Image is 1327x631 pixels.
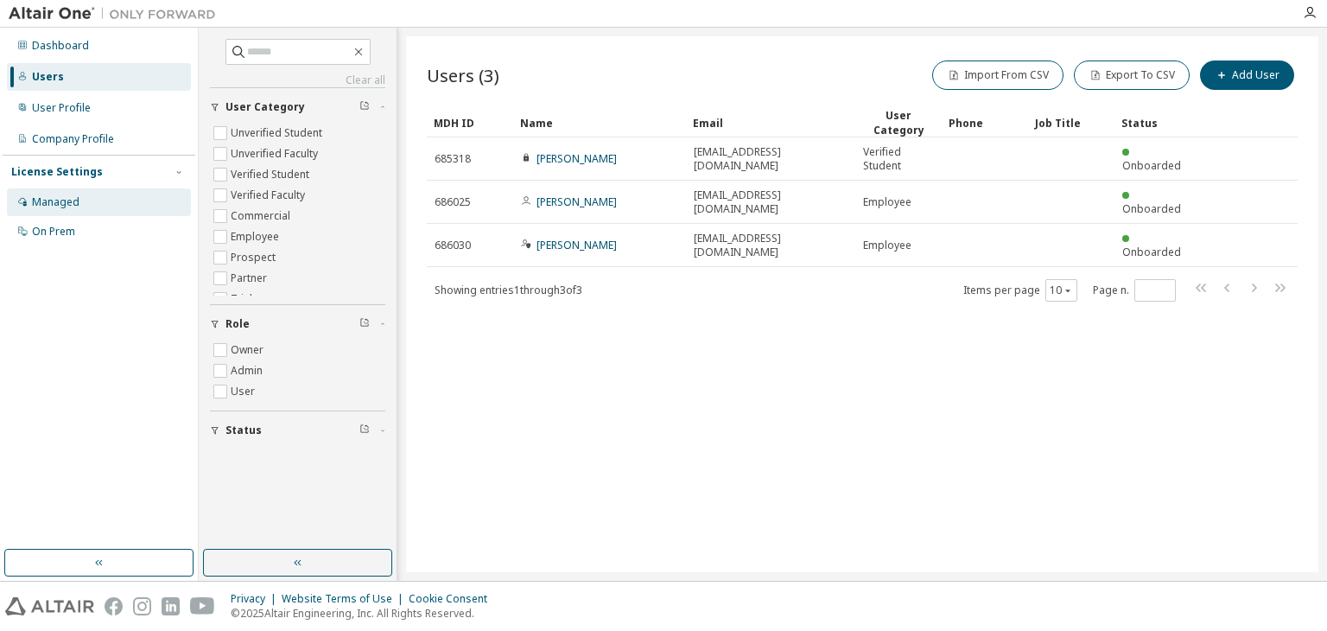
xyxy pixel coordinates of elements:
span: Users (3) [427,63,499,87]
span: Onboarded [1122,201,1181,216]
div: Phone [949,109,1021,137]
span: Role [225,317,250,331]
a: [PERSON_NAME] [537,194,617,209]
span: Showing entries 1 through 3 of 3 [435,283,582,297]
span: Items per page [963,279,1077,302]
div: Name [520,109,679,137]
span: 685318 [435,152,471,166]
span: Clear filter [359,317,370,331]
span: Employee [863,195,911,209]
button: User Category [210,88,385,126]
span: Onboarded [1122,245,1181,259]
div: On Prem [32,225,75,239]
div: Dashboard [32,39,89,53]
div: Cookie Consent [409,592,498,606]
img: facebook.svg [105,597,123,615]
span: Status [225,424,262,437]
div: MDH ID [434,109,506,137]
button: 10 [1050,284,1073,297]
div: Company Profile [32,132,114,146]
label: Commercial [231,206,294,226]
div: License Settings [11,165,103,179]
label: Owner [231,340,267,360]
a: Clear all [210,73,385,87]
span: Onboarded [1122,158,1181,173]
span: User Category [225,100,305,114]
span: Employee [863,239,911,252]
div: Privacy [231,592,282,606]
img: youtube.svg [190,597,215,615]
span: Clear filter [359,100,370,114]
label: Unverified Faculty [231,143,321,164]
div: Managed [32,195,79,209]
label: Employee [231,226,283,247]
a: [PERSON_NAME] [537,238,617,252]
p: © 2025 Altair Engineering, Inc. All Rights Reserved. [231,606,498,621]
img: Altair One [9,5,225,22]
button: Import From CSV [932,61,1064,90]
span: Verified Student [863,145,934,173]
div: Users [32,70,64,84]
button: Add User [1200,61,1294,90]
div: Website Terms of Use [282,592,409,606]
div: User Category [862,108,935,137]
div: User Profile [32,101,91,115]
label: Admin [231,360,266,381]
button: Role [210,305,385,343]
label: Prospect [231,247,279,268]
span: Clear filter [359,424,370,437]
button: Status [210,411,385,449]
label: User [231,381,258,402]
span: 686025 [435,195,471,209]
label: Unverified Student [231,123,326,143]
span: 686030 [435,239,471,252]
div: Status [1121,109,1194,137]
label: Partner [231,268,270,289]
label: Verified Faculty [231,185,308,206]
div: Job Title [1035,109,1108,137]
span: [EMAIL_ADDRESS][DOMAIN_NAME] [694,232,848,259]
a: [PERSON_NAME] [537,151,617,166]
span: [EMAIL_ADDRESS][DOMAIN_NAME] [694,188,848,216]
img: instagram.svg [133,597,151,615]
div: Email [693,109,848,137]
button: Export To CSV [1074,61,1190,90]
img: linkedin.svg [162,597,180,615]
label: Trial [231,289,256,309]
label: Verified Student [231,164,313,185]
span: Page n. [1093,279,1176,302]
span: [EMAIL_ADDRESS][DOMAIN_NAME] [694,145,848,173]
img: altair_logo.svg [5,597,94,615]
